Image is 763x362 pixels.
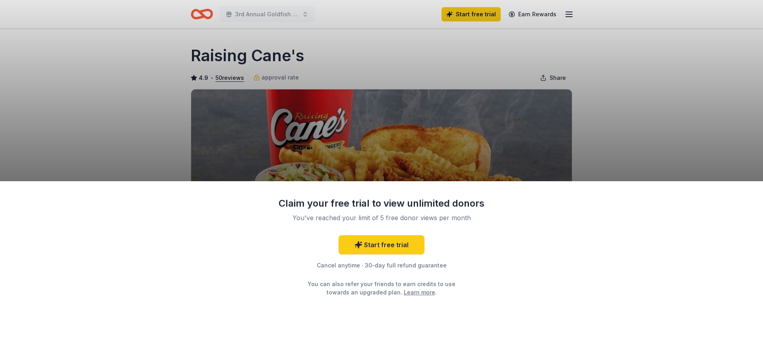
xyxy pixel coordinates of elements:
div: Cancel anytime · 30-day full refund guarantee [278,261,485,270]
div: You've reached your limit of 5 free donor views per month [288,213,475,223]
div: Claim your free trial to view unlimited donors [278,197,485,210]
a: Start free trial [339,235,424,254]
div: You can also refer your friends to earn credits to use towards an upgraded plan. . [300,280,463,296]
a: Learn more [404,288,435,296]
